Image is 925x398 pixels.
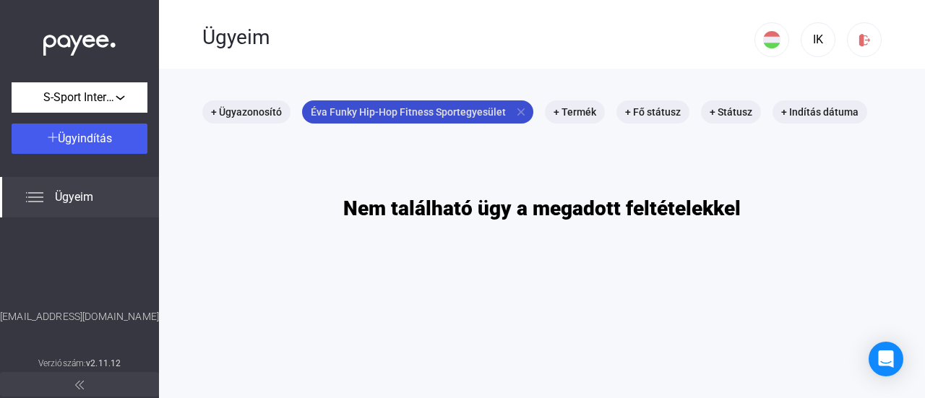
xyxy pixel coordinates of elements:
[48,132,58,142] img: plus-white.svg
[202,25,754,50] div: Ügyeim
[43,89,116,106] span: S-Sport International Kft.
[545,100,605,124] mat-chip: + Termék
[12,82,147,113] button: S-Sport International Kft.
[12,124,147,154] button: Ügyindítás
[806,31,830,48] div: IK
[773,100,867,124] mat-chip: + Indítás dátuma
[43,27,116,56] img: white-payee-white-dot.svg
[754,22,789,57] button: HU
[202,100,291,124] mat-chip: + Ügyazonosító
[869,342,903,376] div: Open Intercom Messenger
[616,100,689,124] mat-chip: + Fő státusz
[515,105,528,118] mat-icon: close
[343,196,741,221] h1: Nem található ügy a megadott feltételekkel
[857,33,872,48] img: logout-red
[55,189,93,206] span: Ügyeim
[86,358,121,368] strong: v2.11.12
[302,100,533,124] mat-chip: Éva Funky Hip-Hop Fitness Sportegyesület
[75,381,84,389] img: arrow-double-left-grey.svg
[801,22,835,57] button: IK
[847,22,882,57] button: logout-red
[26,189,43,206] img: list.svg
[763,31,780,48] img: HU
[701,100,761,124] mat-chip: + Státusz
[58,131,112,145] span: Ügyindítás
